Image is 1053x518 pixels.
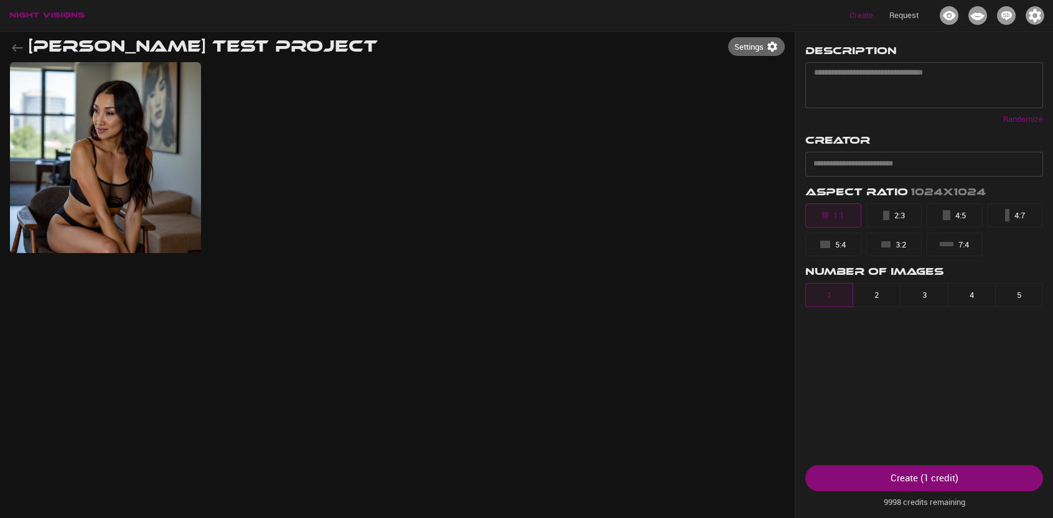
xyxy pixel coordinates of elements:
[805,266,1043,283] h3: Number of Images
[900,283,948,307] button: 3
[935,9,963,20] a: Projects
[805,203,861,228] button: 1:1
[10,62,201,253] img: 02 - Vicki Test Project
[927,233,983,257] button: 7:4
[891,469,958,486] div: Create ( 1 credit )
[1005,208,1025,223] div: 4:7
[968,6,987,25] img: Icon
[28,37,378,56] h1: [PERSON_NAME] Test Project
[948,283,996,307] button: 4
[820,238,846,252] div: 5:4
[805,465,1043,491] button: Create (1 credit)
[866,203,922,228] button: 2:3
[805,45,897,62] h3: Description
[995,283,1043,307] button: 5
[822,208,844,223] div: 1:1
[963,2,992,29] button: Icon
[997,6,1016,25] img: Icon
[927,203,983,228] button: 4:5
[935,2,963,29] button: Icon
[1021,2,1049,29] button: Icon
[805,233,861,257] button: 5:4
[866,233,922,257] button: 3:2
[889,9,919,22] p: Request
[988,203,1044,228] button: 4:7
[883,208,905,223] div: 2:3
[853,283,901,307] button: 2
[992,2,1021,29] button: Icon
[805,283,853,307] button: 1
[881,238,906,252] div: 3:2
[805,187,910,203] h3: Aspect Ratio
[963,9,992,20] a: Creators
[805,135,870,152] h3: Creator
[1003,113,1043,126] p: Randomize
[992,9,1021,20] a: Collabs
[940,238,969,252] div: 7:4
[849,9,873,22] p: Create
[728,37,785,57] button: Settings
[943,208,966,223] div: 4:5
[1026,6,1044,25] img: Icon
[940,6,958,25] img: Icon
[805,491,1043,509] p: 9998 credits remaining
[10,12,85,19] img: logo
[910,187,986,203] h3: 1024x1024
